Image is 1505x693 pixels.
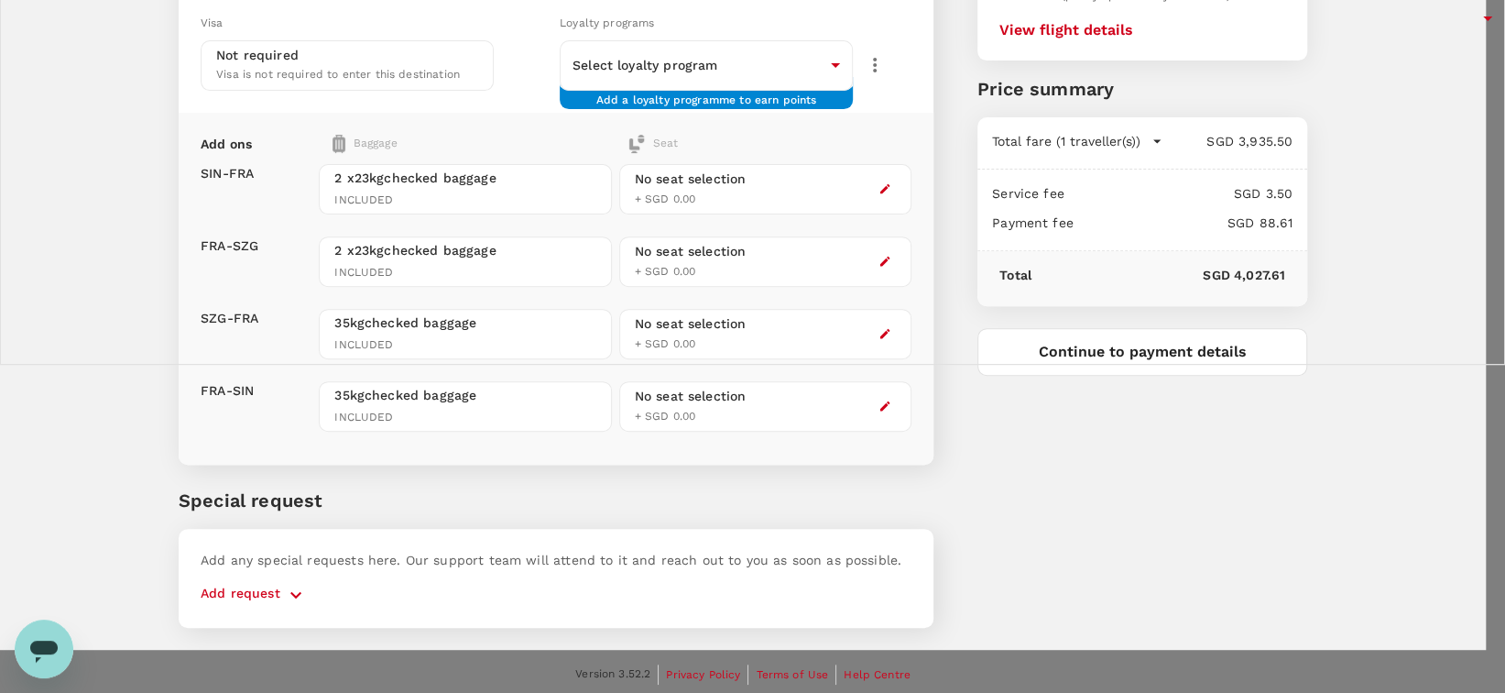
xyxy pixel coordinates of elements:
span: Privacy Policy [666,668,740,681]
div: No seat selection [635,387,747,406]
iframe: Button to launch messaging window [15,620,73,678]
p: Special request [179,487,933,514]
span: INCLUDED [334,409,595,427]
span: Help Centre [844,668,911,681]
span: Version 3.52.2 [575,665,650,684]
p: Add any special requests here. Our support team will attend to it and reach out to you as soon as... [201,551,911,569]
p: Add request [201,584,280,606]
span: Terms of Use [756,668,828,681]
span: 35kg checked baggage [334,386,595,404]
p: FRA - SIN [201,381,254,400]
span: + SGD 0.00 [635,410,696,423]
